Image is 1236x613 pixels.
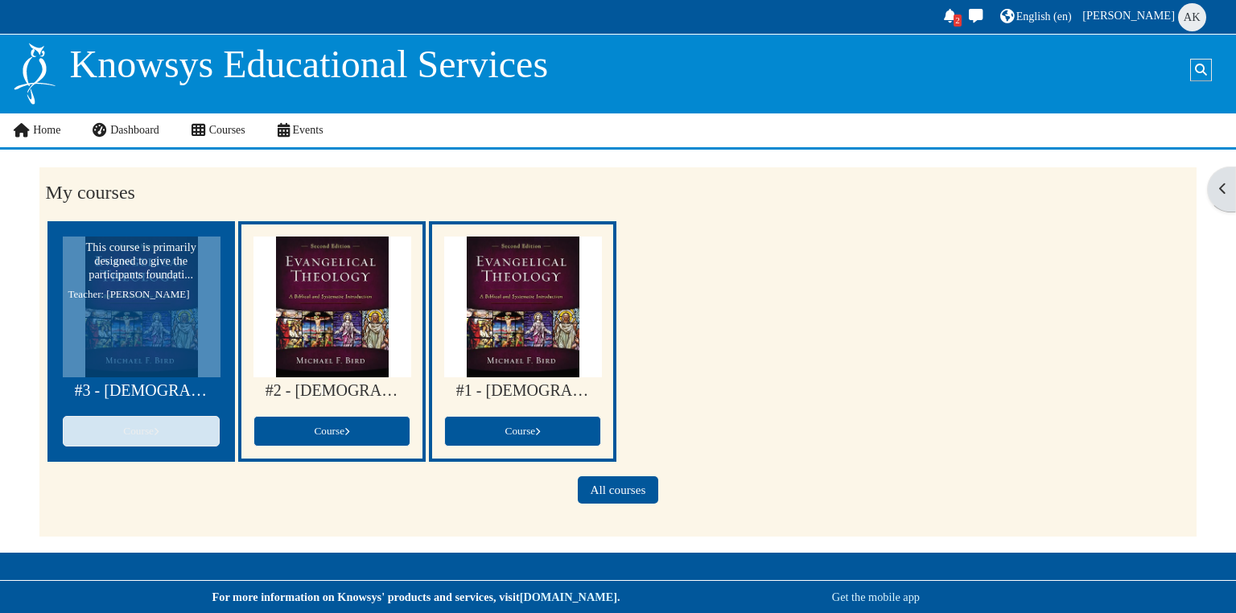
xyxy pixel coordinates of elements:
[578,476,657,504] a: All courses
[175,113,262,147] a: Courses
[68,288,190,300] a: Teacher: [PERSON_NAME]
[12,113,339,147] nav: Site links
[954,14,962,27] div: 2
[76,113,175,147] a: Dashboard
[293,124,323,136] span: Events
[1082,9,1175,22] span: [PERSON_NAME]
[209,124,245,136] span: Courses
[75,381,208,400] a: #3 - [DEMOGRAPHIC_DATA] Theology
[1080,2,1211,32] a: User menu
[832,590,920,603] a: Get the mobile app
[505,425,541,437] span: Course
[46,181,1191,204] h2: My courses
[520,590,617,603] a: [DOMAIN_NAME]
[967,9,985,23] i: Toggle messaging drawer
[262,113,340,147] a: Events
[123,425,159,437] span: Course
[1178,3,1206,31] span: Akira Kuwakino
[939,5,962,30] div: Show notification window with 2 new notifications
[444,416,601,446] a: Course
[212,590,620,603] strong: For more information on Knowsys' products and services, visit .
[314,425,349,437] span: Course
[456,381,589,400] a: #1 - [DEMOGRAPHIC_DATA] Theology
[998,5,1074,30] a: English ‎(en)‎
[965,5,989,30] a: Toggle messaging drawer There are 0 unread conversations
[33,124,60,136] span: Home
[63,416,220,446] a: Course
[266,381,398,400] a: #2 - [DEMOGRAPHIC_DATA] Theology
[70,41,549,88] p: Knowsys Educational Services
[85,241,196,281] span: This course is primarily designed to give the participants foundational knowledge in the key subj...
[1016,10,1072,23] span: English ‎(en)‎
[110,124,159,136] span: Dashboard
[253,416,410,446] a: Course
[12,41,57,106] img: Logo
